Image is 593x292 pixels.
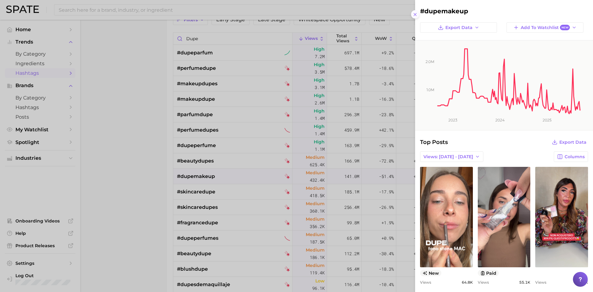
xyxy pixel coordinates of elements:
h2: #dupemakeup [420,7,588,15]
button: Columns [554,151,588,162]
button: Views: [DATE] - [DATE] [420,151,483,162]
span: Views [535,280,546,285]
tspan: 2.0m [426,59,434,64]
tspan: 1.0m [427,87,434,92]
button: Add to WatchlistNew [507,22,583,33]
button: paid [478,270,499,276]
span: new [420,270,441,276]
span: Export Data [559,140,587,145]
tspan: 2023 [448,118,457,122]
tspan: 2024 [495,118,505,122]
span: 64.8k [462,280,473,285]
span: Top Posts [420,138,448,146]
span: Add to Watchlist [521,25,570,31]
span: Columns [565,154,585,159]
button: Export Data [420,22,497,33]
span: Views [478,280,489,285]
span: 55.1k [519,280,530,285]
button: Export Data [550,138,588,146]
tspan: 2025 [543,118,552,122]
span: New [560,25,570,31]
span: Views [420,280,431,285]
span: Views: [DATE] - [DATE] [423,154,473,159]
span: Export Data [445,25,473,30]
